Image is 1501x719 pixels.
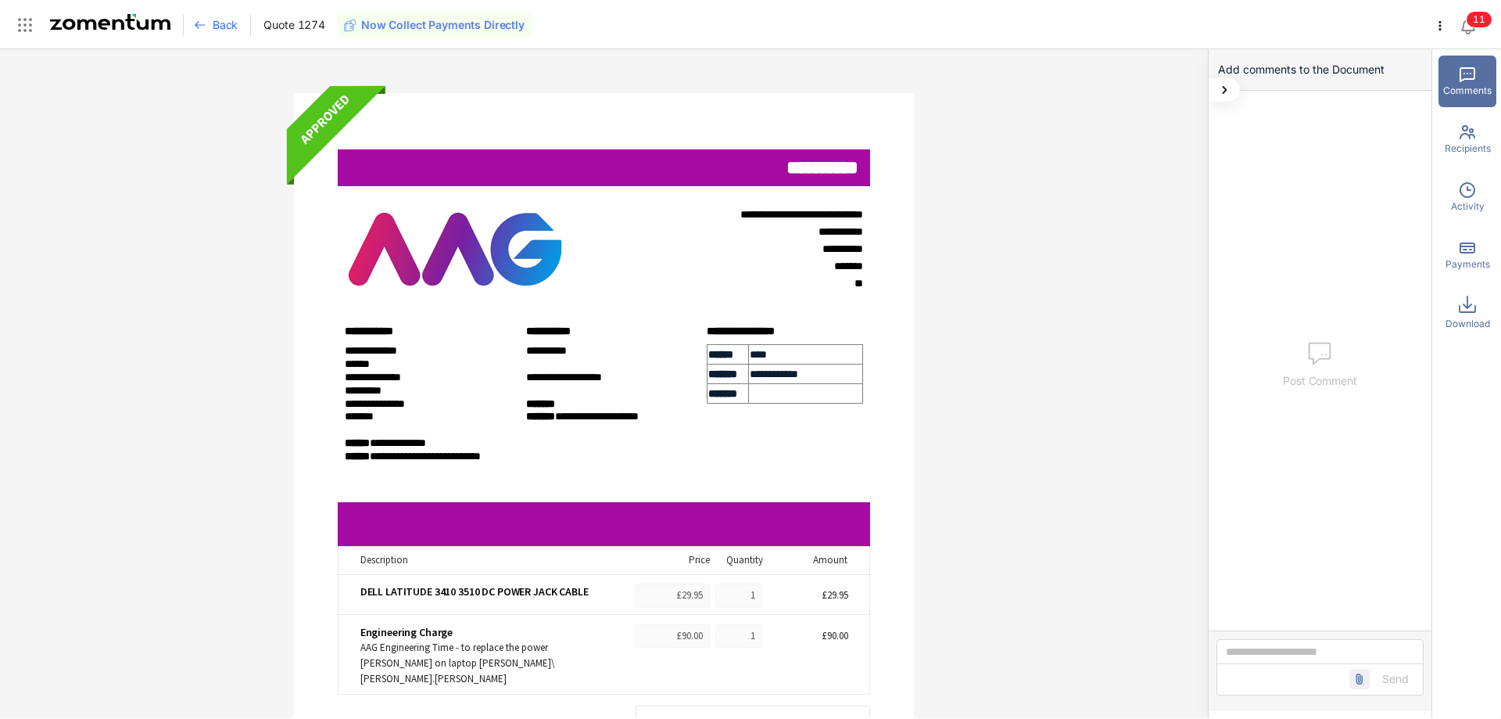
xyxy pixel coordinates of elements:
div: Description [360,552,606,568]
div: Recipients [1438,113,1496,165]
div: Price [616,552,710,568]
span: DELL LATITUDE 3410 3510 DC POWER JACK CABLE [360,584,589,599]
div: Quantity [721,552,763,568]
span: Quote 1274 [263,17,325,33]
div: £90.00 [635,624,710,648]
div: Activity [1438,171,1496,223]
span: Comments [1443,84,1492,98]
span: Post Comment [1283,374,1356,387]
div: Comments [1438,56,1496,107]
span: Now Collect Payments Directly [361,17,525,33]
div: Notifications [1459,7,1490,43]
div: AAG Engineering Time - to replace the power [PERSON_NAME] on laptop [PERSON_NAME]\[PERSON_NAME].[... [360,640,611,688]
div: Amount [774,552,847,568]
button: Now Collect Payments Directly [338,13,531,38]
span: 1 [1479,13,1485,25]
div: £29.95 [768,588,848,603]
div: Payments [1438,229,1496,281]
span: Activity [1451,200,1485,214]
span: Download [1445,317,1490,331]
div: 1 [715,624,762,648]
button: Send [1368,667,1423,692]
div: 1 [715,584,762,607]
span: Payments [1445,257,1490,271]
span: Engineering Charge [360,624,453,640]
img: Zomentum Logo [50,14,170,30]
sup: 11 [1467,12,1492,27]
div: Download [1438,287,1496,339]
div: Add comments to the Document [1209,49,1431,91]
div: £90.00 [768,628,848,644]
span: Back [213,17,238,33]
span: Recipients [1445,142,1491,156]
span: 1 [1473,13,1479,25]
div: £29.95 [635,584,710,607]
img: comments.7e6c5cdb.svg [1307,341,1332,366]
